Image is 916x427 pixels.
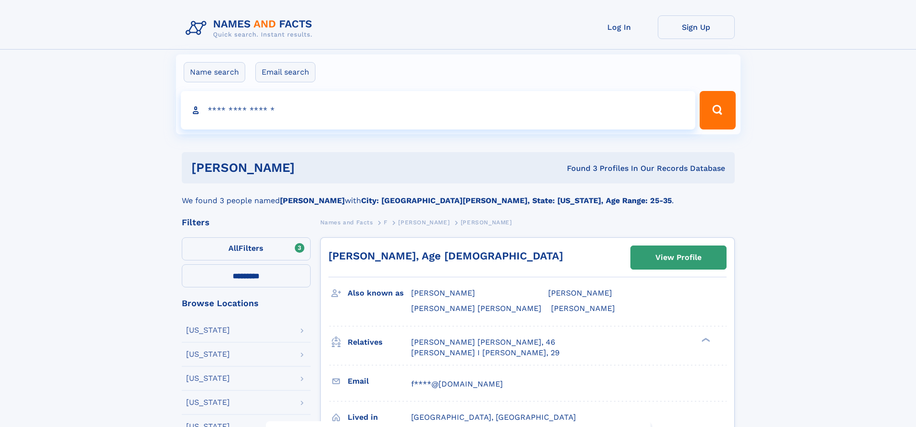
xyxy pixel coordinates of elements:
div: [US_STATE] [186,326,230,334]
a: [PERSON_NAME] [PERSON_NAME], 46 [411,337,555,348]
span: [PERSON_NAME] [398,219,450,226]
h1: [PERSON_NAME] [191,162,431,174]
label: Name search [184,62,245,82]
span: [PERSON_NAME] [411,288,475,298]
span: F [384,219,388,226]
div: Browse Locations [182,299,311,308]
label: Filters [182,237,311,260]
span: [PERSON_NAME] [461,219,512,226]
span: [GEOGRAPHIC_DATA], [GEOGRAPHIC_DATA] [411,413,576,422]
div: ❯ [699,336,711,343]
label: Email search [255,62,315,82]
span: [PERSON_NAME] [548,288,612,298]
div: [US_STATE] [186,350,230,358]
input: search input [181,91,696,129]
div: [US_STATE] [186,399,230,406]
div: Found 3 Profiles In Our Records Database [431,163,725,174]
div: [US_STATE] [186,375,230,382]
span: [PERSON_NAME] [551,304,615,313]
a: Sign Up [658,15,735,39]
a: Log In [581,15,658,39]
a: Names and Facts [320,216,373,228]
button: Search Button [700,91,735,129]
a: [PERSON_NAME] I [PERSON_NAME], 29 [411,348,560,358]
b: City: [GEOGRAPHIC_DATA][PERSON_NAME], State: [US_STATE], Age Range: 25-35 [361,196,672,205]
span: All [228,244,238,253]
h3: Also known as [348,285,411,301]
div: Filters [182,218,311,227]
span: [PERSON_NAME] [PERSON_NAME] [411,304,541,313]
h3: Email [348,373,411,389]
div: We found 3 people named with . [182,183,735,207]
a: [PERSON_NAME], Age [DEMOGRAPHIC_DATA] [328,250,563,262]
h3: Lived in [348,409,411,426]
a: F [384,216,388,228]
img: Logo Names and Facts [182,15,320,41]
b: [PERSON_NAME] [280,196,345,205]
a: [PERSON_NAME] [398,216,450,228]
a: View Profile [631,246,726,269]
div: View Profile [655,246,702,269]
h3: Relatives [348,334,411,350]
